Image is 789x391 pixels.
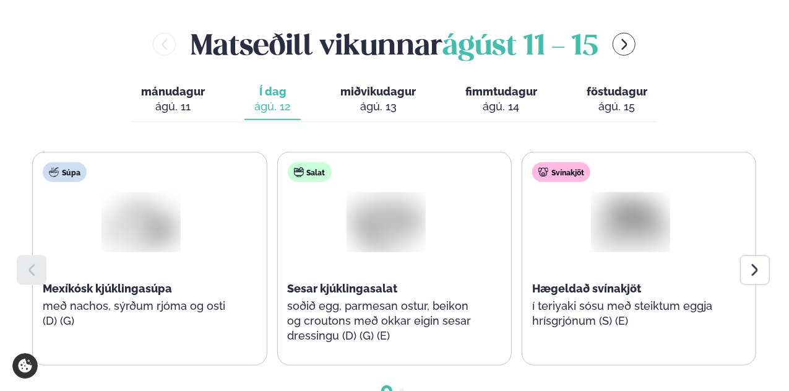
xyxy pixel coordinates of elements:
h2: Matseðill vikunnar [191,24,598,64]
img: Soup.png [93,187,189,255]
button: fimmtudagur ágú. 14 [455,79,547,120]
span: Sesar kjúklingasalat [288,282,398,295]
span: miðvikudagur [340,85,416,98]
span: Í dag [254,84,291,99]
img: soup.svg [49,167,59,177]
p: með nachos, sýrðum rjóma og osti (D) (G) [43,299,239,328]
div: ágú. 12 [254,99,291,114]
a: Cookie settings [12,353,38,379]
div: ágú. 13 [340,99,416,114]
div: Súpa [43,162,87,182]
button: mánudagur ágú. 11 [131,79,215,120]
button: miðvikudagur ágú. 13 [330,79,426,120]
span: föstudagur [587,85,647,98]
button: föstudagur ágú. 15 [577,79,657,120]
span: mánudagur [141,85,205,98]
img: salad.svg [294,167,304,177]
span: Mexíkósk kjúklingasúpa [43,282,172,295]
img: pork.svg [538,167,548,177]
div: Svínakjöt [532,162,590,182]
p: soðið egg, parmesan ostur, beikon og croutons með okkar eigin sesar dressingu (D) (G) (E) [288,299,485,343]
button: menu-btn-left [153,33,176,56]
div: ágú. 14 [465,99,537,114]
div: ágú. 11 [141,99,205,114]
button: menu-btn-right [613,33,636,56]
span: fimmtudagur [465,85,537,98]
img: Pork-Meat.png [583,187,678,255]
button: Í dag ágú. 12 [244,79,301,120]
div: Salat [288,162,332,182]
span: ágúst 11 - 15 [442,33,598,61]
img: Salad.png [338,187,434,255]
p: í teriyaki sósu með steiktum eggja hrísgrjónum (S) (E) [532,299,729,328]
div: ágú. 15 [587,99,647,114]
span: Hægeldað svínakjöt [532,282,641,295]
